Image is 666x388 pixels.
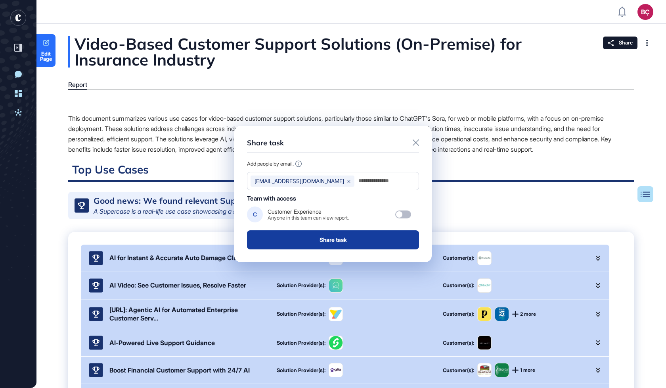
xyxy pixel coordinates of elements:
div: Share task [247,139,284,148]
div: Add people by email. [247,160,419,167]
div: C [247,207,263,222]
div: Anyone in this team can view report. [268,215,349,220]
button: Share task [247,230,419,249]
div: Team with access [247,195,419,202]
span: [EMAIL_ADDRESS][DOMAIN_NAME] [255,178,344,184]
div: Customer Experience [268,208,349,215]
